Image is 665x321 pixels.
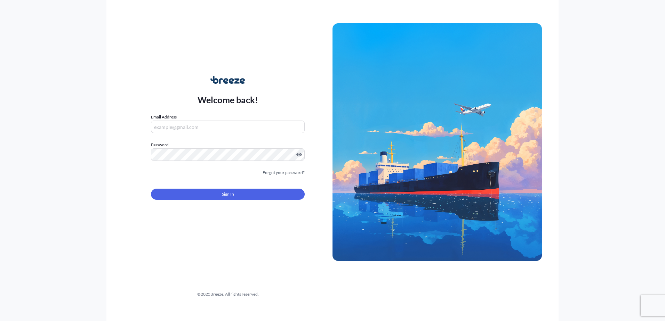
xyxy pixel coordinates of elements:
[151,141,305,148] label: Password
[296,152,302,157] button: Show password
[198,94,258,105] p: Welcome back!
[123,291,332,298] div: © 2025 Breeze. All rights reserved.
[151,114,177,121] label: Email Address
[263,169,305,176] a: Forgot your password?
[332,23,542,261] img: Ship illustration
[222,191,234,198] span: Sign In
[151,121,305,133] input: example@gmail.com
[151,189,305,200] button: Sign In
